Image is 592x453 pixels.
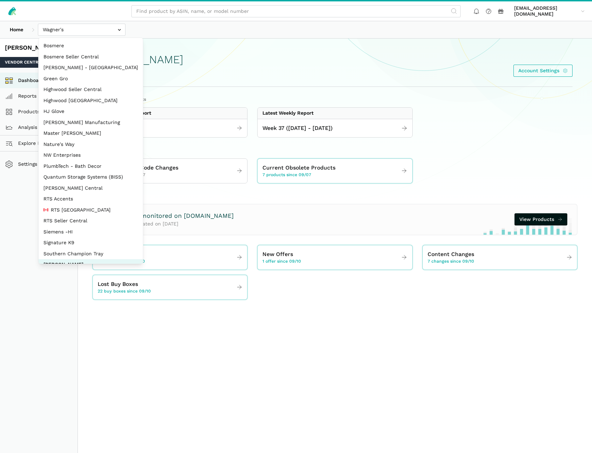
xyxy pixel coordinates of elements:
button: [PERSON_NAME] Manufacturing [39,117,143,128]
button: NW Enterprises [39,150,143,161]
button: Green Gro [39,73,143,84]
button: Southern Champion Tray [39,248,143,260]
a: Week 37 ([DATE] - [DATE]) [258,122,412,135]
span: Content Changes [428,250,474,259]
span: View Products [519,216,554,223]
span: 1 offer since 09/10 [262,258,301,265]
button: Nature's Way [39,139,143,150]
span: Explore Data [7,139,49,148]
button: RTS Seller Central [39,215,143,226]
h2: Vendor Central Reports [97,97,573,103]
button: [PERSON_NAME] [39,259,143,270]
button: RTS [GEOGRAPHIC_DATA] [39,205,143,216]
button: RTS Accents [39,193,143,205]
span: 7 products since 09/07 [262,172,311,178]
button: Bosmere Seller Central [39,51,143,63]
div: [PERSON_NAME] [5,43,73,52]
a: View Products [514,213,568,225]
a: Home [5,24,28,36]
a: Account Settings [513,65,573,77]
p: Dataset last updated on [DATE] [103,220,234,228]
span: 7 changes since 09/10 [428,258,474,265]
button: Bosmere [39,40,143,51]
span: Current Obsolete Products [262,164,335,172]
span: Vendor Central [5,59,43,66]
h2: [DOMAIN_NAME] [97,193,573,199]
button: Signature K9 [39,237,143,248]
a: Content Changes 7 changes since 09/10 [423,248,577,267]
a: Reviews 27 reviews since 09/10 [93,248,247,267]
button: Highwood Seller Central [39,84,143,95]
button: Quantum Storage Systems (BISS) [39,172,143,183]
span: New Offers [262,250,293,259]
button: HJ Glove [39,106,143,117]
button: [PERSON_NAME] Central [39,183,143,194]
span: Week 37 ([DATE] - [DATE]) [262,124,333,133]
a: Lost Buy Boxes 22 buy boxes since 09/10 [93,278,247,297]
a: New Offers 1 offer since 09/10 [258,248,412,267]
input: Find product by ASIN, name, or model number [131,5,461,17]
button: Siemens -HI [39,226,143,238]
span: [EMAIL_ADDRESS][DOMAIN_NAME] [514,5,578,17]
h3: 34 Products monitored on [DOMAIN_NAME] [103,212,234,220]
a: [EMAIL_ADDRESS][DOMAIN_NAME] [512,4,587,18]
div: Latest Weekly Report [262,110,314,116]
input: Wagner's [38,24,125,36]
span: Lost Buy Boxes [98,280,138,289]
a: Replenishment Code Changes 0 changes since 09/07 [93,161,247,181]
span: 22 buy boxes since 09/10 [98,288,151,295]
button: PlumbTech - Bath Decor [39,161,143,172]
a: Current Obsolete Products 7 products since 09/07 [258,161,412,181]
button: Master [PERSON_NAME] [39,128,143,139]
button: Highwood [GEOGRAPHIC_DATA] [39,95,143,106]
h2: Vendor Central [97,147,573,154]
a: [DATE] [93,122,247,135]
button: [PERSON_NAME] - [GEOGRAPHIC_DATA] [39,62,143,73]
